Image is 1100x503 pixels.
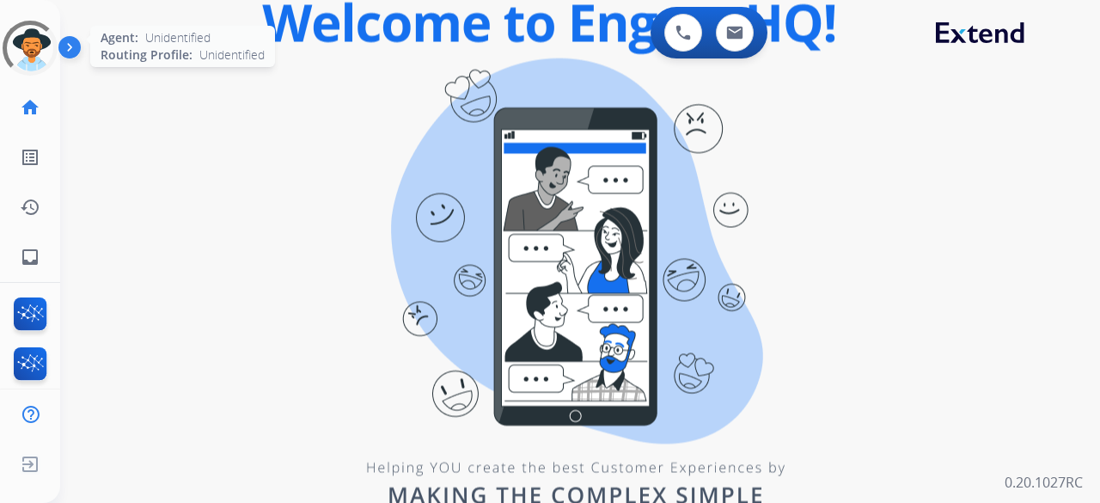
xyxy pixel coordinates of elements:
[101,46,192,64] span: Routing Profile:
[1005,472,1083,493] p: 0.20.1027RC
[199,46,265,64] span: Unidentified
[20,247,40,267] mat-icon: inbox
[20,147,40,168] mat-icon: list_alt
[145,29,211,46] span: Unidentified
[20,97,40,118] mat-icon: home
[101,29,138,46] span: Agent:
[20,197,40,218] mat-icon: history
